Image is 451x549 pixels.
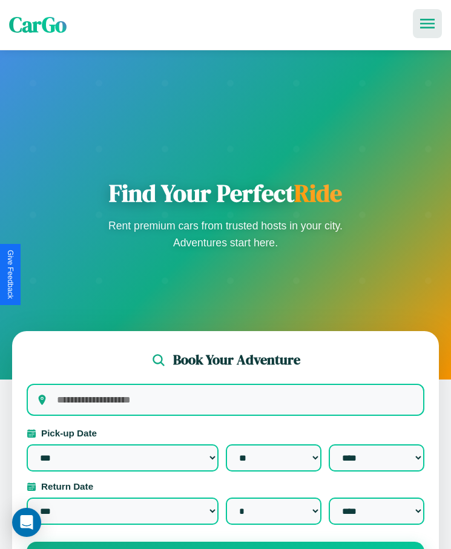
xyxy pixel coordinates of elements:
label: Return Date [27,481,424,491]
p: Rent premium cars from trusted hosts in your city. Adventures start here. [105,217,347,251]
label: Pick-up Date [27,428,424,438]
h1: Find Your Perfect [105,179,347,208]
div: Open Intercom Messenger [12,508,41,537]
span: Ride [294,177,342,209]
span: CarGo [9,10,67,39]
h2: Book Your Adventure [173,350,300,369]
div: Give Feedback [6,250,15,299]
